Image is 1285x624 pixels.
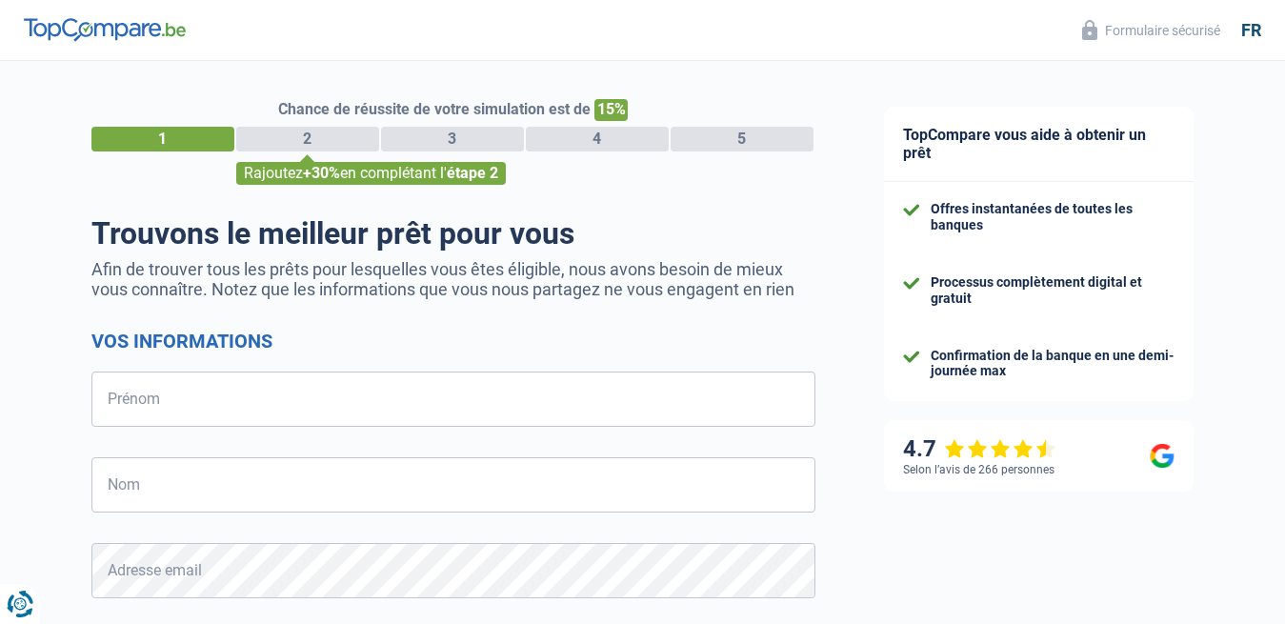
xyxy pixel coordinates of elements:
div: 4.7 [903,435,1056,463]
p: Afin de trouver tous les prêts pour lesquelles vous êtes éligible, nous avons besoin de mieux vou... [91,259,815,299]
div: Rajoutez en complétant l' [236,162,506,185]
div: 4 [526,127,669,151]
div: 3 [381,127,524,151]
div: Offres instantanées de toutes les banques [931,201,1175,233]
div: 2 [236,127,379,151]
h1: Trouvons le meilleur prêt pour vous [91,215,815,252]
button: Formulaire sécurisé [1071,14,1232,46]
img: TopCompare Logo [24,18,186,41]
span: Chance de réussite de votre simulation est de [278,100,591,118]
div: 5 [671,127,813,151]
div: Selon l’avis de 266 personnes [903,463,1054,476]
div: 1 [91,127,234,151]
span: 15% [594,99,628,121]
div: Confirmation de la banque en une demi-journée max [931,348,1175,380]
span: +30% [303,164,340,182]
div: fr [1241,20,1261,41]
span: étape 2 [447,164,498,182]
div: TopCompare vous aide à obtenir un prêt [884,107,1194,182]
div: Processus complètement digital et gratuit [931,274,1175,307]
h2: Vos informations [91,330,815,352]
